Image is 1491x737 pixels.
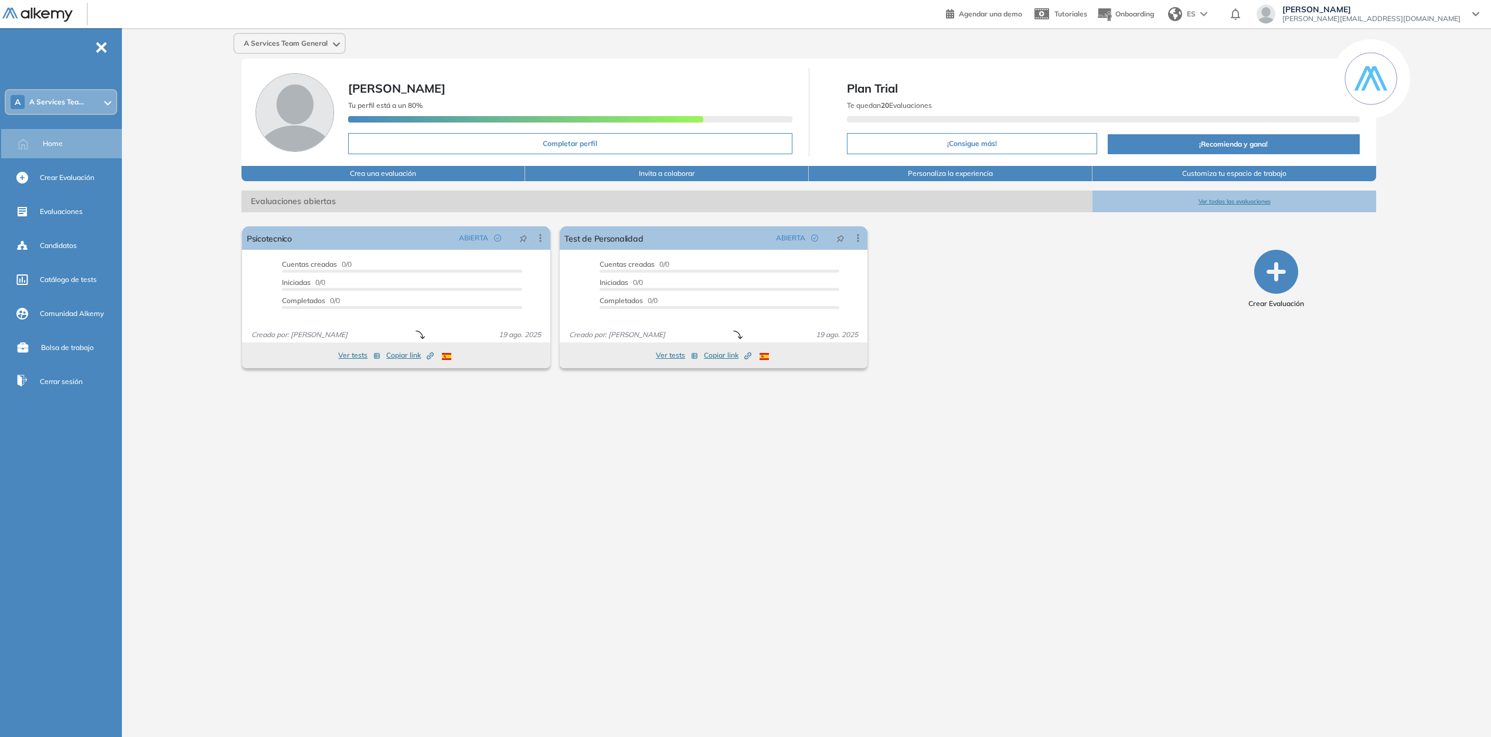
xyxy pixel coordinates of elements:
[241,191,1092,212] span: Evaluaciones abiertas
[847,133,1097,154] button: ¡Consigue más!
[1187,9,1196,19] span: ES
[811,330,863,340] span: 19 ago. 2025
[348,101,423,110] span: Tu perfil está a un 80%
[600,278,628,287] span: Iniciadas
[946,6,1022,20] a: Agendar una demo
[282,278,325,287] span: 0/0
[836,233,845,243] span: pushpin
[847,80,1360,97] span: Plan Trial
[338,348,380,362] button: Ver tests
[1200,12,1207,16] img: arrow
[564,226,644,250] a: Test de Personalidad
[847,101,932,110] span: Te quedan Evaluaciones
[247,330,352,340] span: Creado por: [PERSON_NAME]
[40,308,104,319] span: Comunidad Alkemy
[40,172,94,183] span: Crear Evaluación
[1282,5,1461,14] span: [PERSON_NAME]
[519,233,527,243] span: pushpin
[1108,134,1360,154] button: ¡Recomienda y gana!
[564,330,670,340] span: Creado por: [PERSON_NAME]
[1092,191,1376,212] button: Ver todas las evaluaciones
[40,274,97,285] span: Catálogo de tests
[43,138,63,149] span: Home
[494,330,546,340] span: 19 ago. 2025
[40,206,83,217] span: Evaluaciones
[704,348,751,362] button: Copiar link
[809,166,1092,181] button: Personaliza la experiencia
[760,353,769,360] img: ESP
[600,296,643,305] span: Completados
[600,260,669,269] span: 0/0
[1115,9,1154,18] span: Onboarding
[282,260,352,269] span: 0/0
[29,97,84,107] span: A Services Tea...
[811,235,818,242] span: check-circle
[828,229,853,247] button: pushpin
[40,376,83,387] span: Cerrar sesión
[600,278,643,287] span: 0/0
[282,260,337,269] span: Cuentas creadas
[525,166,809,181] button: Invita a colaborar
[1097,2,1154,27] button: Onboarding
[1092,166,1376,181] button: Customiza tu espacio de trabajo
[41,342,94,353] span: Bolsa de trabajo
[1168,7,1182,21] img: world
[494,235,501,242] span: check-circle
[244,39,328,48] span: A Services Team General
[40,240,77,251] span: Candidatos
[1248,250,1304,309] button: Crear Evaluación
[348,81,445,96] span: [PERSON_NAME]
[959,9,1022,18] span: Agendar una demo
[459,233,488,243] span: ABIERTA
[15,97,21,107] span: A
[704,350,751,361] span: Copiar link
[2,8,73,22] img: Logo
[1248,298,1304,309] span: Crear Evaluación
[656,348,698,362] button: Ver tests
[442,353,451,360] img: ESP
[247,226,292,250] a: Psicotecnico
[241,166,525,181] button: Crea una evaluación
[386,348,434,362] button: Copiar link
[510,229,536,247] button: pushpin
[386,350,434,361] span: Copiar link
[256,73,334,152] img: Foto de perfil
[348,133,792,154] button: Completar perfil
[282,278,311,287] span: Iniciadas
[282,296,340,305] span: 0/0
[282,296,325,305] span: Completados
[776,233,805,243] span: ABIERTA
[1054,9,1087,18] span: Tutoriales
[600,260,655,269] span: Cuentas creadas
[600,296,658,305] span: 0/0
[1282,14,1461,23] span: [PERSON_NAME][EMAIL_ADDRESS][DOMAIN_NAME]
[881,101,889,110] b: 20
